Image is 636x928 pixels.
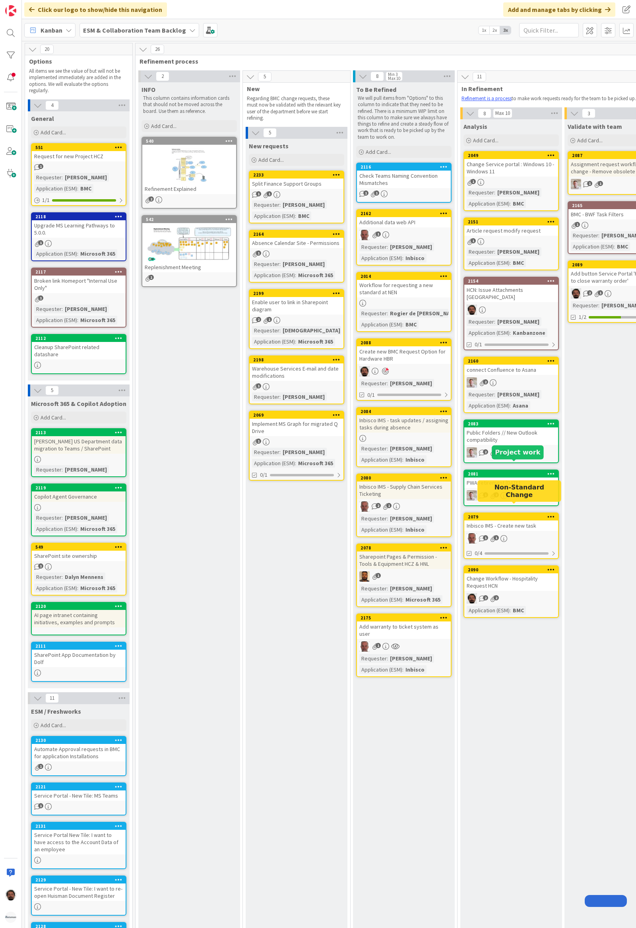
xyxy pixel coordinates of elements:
[467,199,510,208] div: Application (ESM)
[357,408,451,433] div: 2084Inbisco IMS - task updates / assigning tasks during absence
[32,144,126,151] div: 551
[250,412,343,419] div: 2069
[250,238,343,248] div: Absence Calendar Site - Permissions
[32,342,126,359] div: Cleanup SharePoint related datashare
[63,173,109,182] div: [PERSON_NAME]
[258,72,271,82] span: 5
[40,45,54,54] span: 20
[149,275,154,280] span: 1
[359,243,387,251] div: Requester
[464,218,558,236] div: 2151Article request modify request
[296,271,335,280] div: Microsoft 365
[252,337,295,346] div: Application (ESM)
[475,340,482,349] span: 0/1
[357,571,451,582] div: DM
[78,249,117,258] div: Microsoft 365
[32,268,126,276] div: 2117
[151,122,176,130] span: Add Card...
[403,254,427,262] div: Inbisco
[146,217,236,222] div: 542
[142,138,236,194] div: 540Refinement Explained
[357,501,451,512] div: HB
[357,217,451,227] div: Additional data web API
[32,276,126,293] div: Broken link Homeport "Internal Use Only"
[464,566,558,591] div: 2090Change Workflow - Hospitality Request HCN
[32,643,126,667] div: 2111SharePoint App Documentation by Dolf
[35,269,126,275] div: 2117
[370,72,384,81] span: 8
[35,145,126,150] div: 551
[359,230,370,240] img: HB
[250,363,343,381] div: Warehouse Services E-mail and date modifications
[464,278,558,285] div: 2154
[387,309,388,318] span: :
[78,316,117,324] div: Microsoft 365
[32,643,126,650] div: 2111
[361,211,451,216] div: 2162
[464,513,558,520] div: 2079
[571,301,598,310] div: Requester
[32,737,126,744] div: 2130
[467,447,477,458] img: Rd
[29,68,123,94] p: All items we see the value of but will not be implemented immediately are added in the options. W...
[494,390,495,399] span: :
[467,490,477,501] img: Rd
[388,379,434,388] div: [PERSON_NAME]
[357,366,451,377] div: AC
[32,429,126,454] div: 2113[PERSON_NAME] US Department data migration to Teams / SharePoint
[32,484,126,491] div: 2119
[62,305,63,313] span: :
[38,164,43,169] span: 1
[357,474,451,499] div: 2080Inbisco IMS - Supply Chain Services Ticketing
[32,213,126,220] div: 2118
[357,171,451,188] div: Check Teams Naming Convention Mismatches
[359,254,402,262] div: Application (ESM)
[357,544,451,569] div: 2078Sharepoint Pages & Permission - Tools & Equipment HCZ & HNL
[464,218,558,225] div: 2151
[256,383,261,388] span: 1
[34,305,62,313] div: Requester
[252,212,295,220] div: Application (ESM)
[357,614,451,639] div: 2175Add warranty to ticket system as user
[45,386,59,395] span: 5
[357,339,451,346] div: 2088
[464,305,558,315] div: AC
[34,249,77,258] div: Application (ESM)
[357,273,451,280] div: 2014
[464,377,558,388] div: Rd
[464,593,558,604] div: AC
[32,429,126,436] div: 2113
[34,184,77,193] div: Application (ESM)
[615,242,630,251] div: BMC
[296,212,311,220] div: BMC
[32,335,126,359] div: 2112Cleanup SharePoint related datashare
[250,297,343,315] div: Enable user to link in Sharepoint diagram
[32,268,126,293] div: 2117Broken link Homeport "Internal Use Only"
[387,243,388,251] span: :
[357,163,451,171] div: 2116
[467,328,510,337] div: Application (ESM)
[32,335,126,342] div: 2112
[256,191,261,196] span: 1
[41,25,62,35] span: Kanban
[250,290,343,315] div: 2199Enable user to link in Sharepoint diagram
[5,889,16,901] img: AC
[363,190,368,196] span: 1
[464,365,558,375] div: connect Confluence to Asana
[361,274,451,279] div: 2014
[77,316,78,324] span: :
[250,290,343,297] div: 2199
[252,326,279,335] div: Requester
[32,151,126,161] div: Request for new Project HCZ
[253,231,343,237] div: 2164
[35,336,126,341] div: 2112
[388,243,434,251] div: [PERSON_NAME]
[295,212,296,220] span: :
[495,247,541,256] div: [PERSON_NAME]
[296,337,335,346] div: Microsoft 365
[358,95,450,140] p: We will pull items from "Options" to this column to indicate that they need to be refined. There ...
[77,249,78,258] span: :
[359,641,370,652] img: HB
[361,340,451,346] div: 2088
[249,142,289,150] span: New requests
